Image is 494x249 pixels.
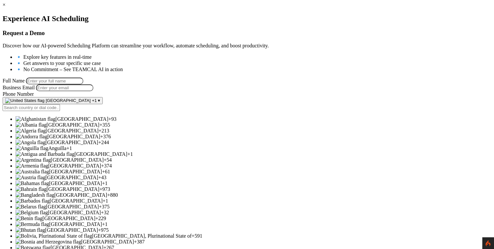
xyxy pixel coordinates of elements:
img: Austria flag [16,175,45,181]
span: [GEOGRAPHIC_DATA] [47,186,100,192]
img: Benin flag [16,216,42,221]
span: +229 [95,216,106,221]
img: Argentina flag [16,157,51,163]
span: +880 [107,192,118,198]
input: Enter your email [36,84,93,91]
span: +244 [98,140,109,145]
span: [GEOGRAPHIC_DATA] [48,163,101,168]
span: +213 [99,128,109,133]
label: Phone Number [3,91,34,97]
span: [GEOGRAPHIC_DATA] [46,204,99,209]
img: Bahrain flag [16,186,47,192]
span: +973 [100,186,110,192]
span: [GEOGRAPHIC_DATA] [46,98,91,103]
img: Bhutan flag [16,227,45,233]
img: Bangladesh flag [16,192,54,198]
li: 🔹 Get answers to your specific use case [16,60,491,66]
span: Anguilla [48,145,66,151]
span: +1 [92,98,97,103]
label: Business Email [3,85,35,90]
img: Bosnia and Herzegovina flag [16,239,81,245]
span: +93 [108,116,116,122]
span: [GEOGRAPHIC_DATA] [75,151,127,157]
li: 🔹 No Commitment – See TEAMCAL AI in action [16,66,491,72]
img: Afghanistan flag [16,116,55,122]
span: [GEOGRAPHIC_DATA] [49,169,102,174]
span: +1 [102,221,108,227]
h3: Request a Demo [3,30,491,37]
h1: Experience AI Scheduling [3,14,491,23]
span: [GEOGRAPHIC_DATA] [51,157,104,163]
span: [GEOGRAPHIC_DATA] [49,221,102,227]
img: Armenia flag [16,163,48,169]
span: +61 [102,169,110,174]
img: Barbados flag [16,198,50,204]
img: Belarus flag [16,204,46,210]
span: [GEOGRAPHIC_DATA] [45,140,98,145]
button: [GEOGRAPHIC_DATA] +1 ▾ [3,97,103,104]
span: [GEOGRAPHIC_DATA] [81,239,134,244]
label: Full Name [3,78,25,83]
span: [GEOGRAPHIC_DATA] [45,175,98,180]
span: [GEOGRAPHIC_DATA], Plurinational State of [92,233,192,239]
span: [GEOGRAPHIC_DATA] [48,210,101,215]
span: +374 [101,163,112,168]
span: +54 [104,157,112,163]
li: 🔹 Explore key features in real-time [16,54,491,60]
span: +1 [127,151,133,157]
span: +376 [100,134,111,139]
span: [GEOGRAPHIC_DATA] [50,198,102,204]
span: +387 [134,239,145,244]
img: United States flag [5,98,44,103]
span: ▾ [98,98,100,103]
span: +43 [98,175,106,180]
img: Belgium flag [16,210,48,216]
span: +975 [98,227,109,233]
span: +355 [100,122,110,128]
span: [GEOGRAPHIC_DATA] [46,128,99,133]
img: Antigua and Barbuda flag [16,151,75,157]
input: Name must only contain letters and spaces [26,78,83,84]
span: +591 [192,233,202,239]
img: Algeria flag [16,128,46,134]
span: [GEOGRAPHIC_DATA] [42,216,95,221]
input: Search country or dial code… [3,104,60,111]
p: Discover how our AI-powered Scheduling Platform can streamline your workflow, automate scheduling... [3,43,491,49]
span: [GEOGRAPHIC_DATA] [47,134,100,139]
img: Bahamas flag [16,181,49,186]
span: [GEOGRAPHIC_DATA] [45,227,98,233]
span: [GEOGRAPHIC_DATA] [54,192,107,198]
span: [GEOGRAPHIC_DATA] [55,116,108,122]
span: +32 [101,210,109,215]
img: Andorra flag [16,134,47,140]
span: +1 [102,181,108,186]
img: Bolivia, Plurinational State of flag [16,233,92,239]
img: Australia flag [16,169,49,175]
span: +1 [102,198,108,204]
span: [GEOGRAPHIC_DATA] [47,122,100,128]
img: Bermuda flag [16,221,49,227]
span: +1 [66,145,72,151]
span: [GEOGRAPHIC_DATA] [49,181,102,186]
div: × [3,2,491,8]
img: Angola flag [16,140,45,145]
img: Anguilla flag [16,145,48,151]
img: Albania flag [16,122,47,128]
span: +375 [99,204,110,209]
